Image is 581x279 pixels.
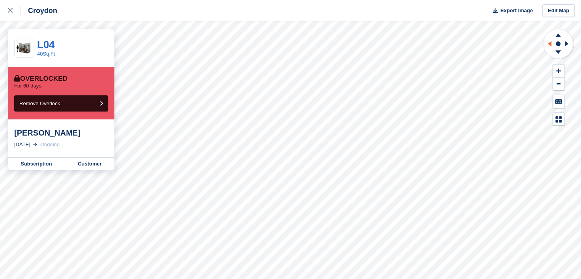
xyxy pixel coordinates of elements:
span: Export Image [500,7,532,15]
button: Export Image [488,4,533,17]
button: Keyboard Shortcuts [553,95,564,108]
a: Subscription [8,158,65,170]
button: Zoom In [553,65,564,78]
button: Map Legend [553,113,564,126]
a: Edit Map [542,4,575,17]
a: Customer [65,158,114,170]
a: L04 [37,39,55,50]
span: Remove Overlock [19,100,60,106]
button: Remove Overlock [14,95,108,112]
div: [DATE] [14,141,30,149]
a: 40Sq.Ft [37,51,55,57]
img: 40-sqft-unit.jpg [15,41,33,55]
div: Ongoing [40,141,60,149]
div: Overlocked [14,75,67,83]
img: arrow-right-light-icn-cde0832a797a2874e46488d9cf13f60e5c3a73dbe684e267c42b8395dfbc2abf.svg [33,143,37,146]
button: Zoom Out [553,78,564,91]
div: [PERSON_NAME] [14,128,108,138]
div: Croydon [21,6,57,15]
p: For 60 days [14,83,41,89]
